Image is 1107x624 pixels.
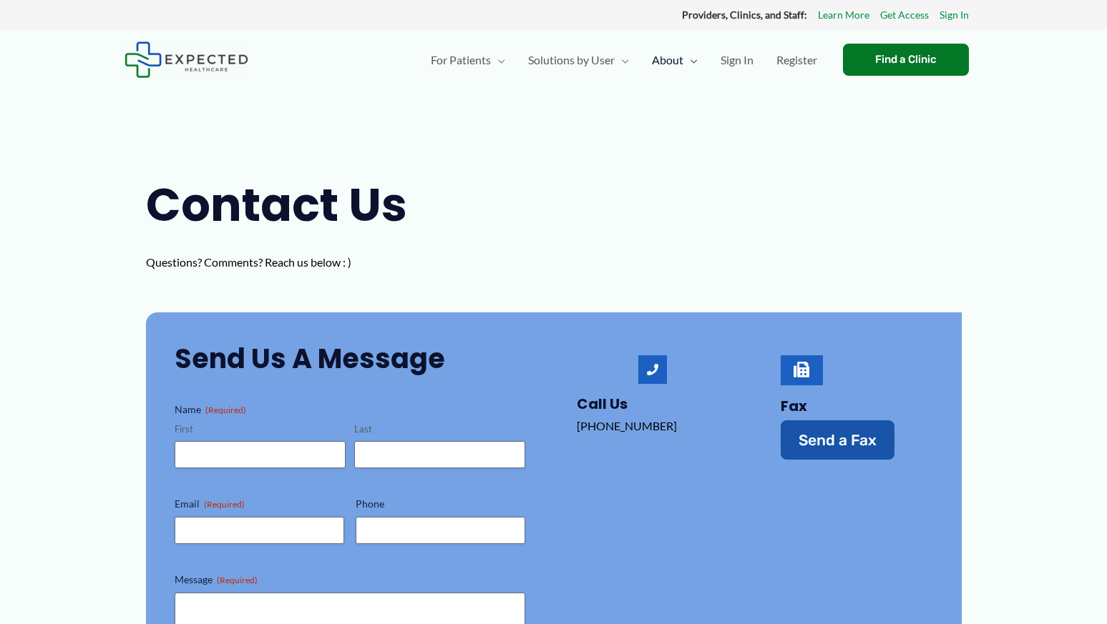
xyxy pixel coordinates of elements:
[419,35,517,85] a: For PatientsMenu Toggle
[125,41,248,78] img: Expected Healthcare Logo - side, dark font, small
[940,6,969,24] a: Sign In
[205,405,246,415] span: (Required)
[175,573,525,587] label: Message
[204,499,245,510] span: (Required)
[146,252,439,273] p: Questions? Comments? Reach us below : )
[818,6,869,24] a: Learn More
[146,173,439,237] h1: Contact Us
[491,35,505,85] span: Menu Toggle
[709,35,765,85] a: Sign In
[880,6,929,24] a: Get Access
[638,355,667,384] a: Call Us
[577,394,628,414] a: Call Us
[577,415,729,437] p: [PHONE_NUMBER]‬‬
[419,35,829,85] nav: Primary Site Navigation
[615,35,629,85] span: Menu Toggle
[776,35,817,85] span: Register
[175,497,344,511] label: Email
[175,341,525,376] h2: Send Us a Message
[640,35,709,85] a: AboutMenu Toggle
[517,35,640,85] a: Solutions by UserMenu Toggle
[683,35,698,85] span: Menu Toggle
[843,44,969,76] a: Find a Clinic
[217,575,258,585] span: (Required)
[175,422,346,436] label: First
[431,35,491,85] span: For Patients
[721,35,754,85] span: Sign In
[175,402,246,417] legend: Name
[356,497,525,511] label: Phone
[682,9,807,21] strong: Providers, Clinics, and Staff:
[781,420,894,460] a: Send a Fax
[652,35,683,85] span: About
[354,422,525,436] label: Last
[781,397,933,415] h4: Fax
[799,432,877,447] span: Send a Fax
[528,35,615,85] span: Solutions by User
[765,35,829,85] a: Register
